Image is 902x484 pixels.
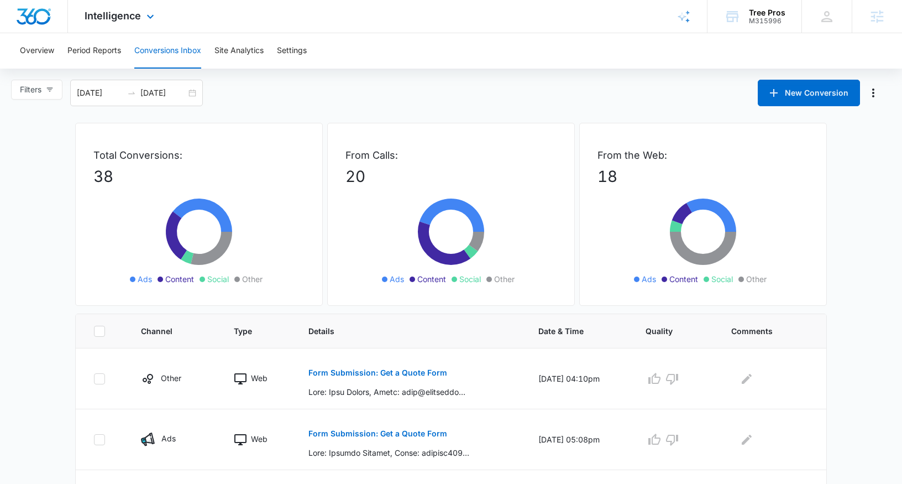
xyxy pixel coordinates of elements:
div: Keywords by Traffic [122,65,186,72]
button: Form Submission: Get a Quote Form [308,360,447,386]
button: Site Analytics [214,33,264,69]
p: Other [161,372,181,384]
span: swap-right [127,89,136,97]
p: Web [251,433,268,445]
span: Ads [138,273,152,285]
img: logo_orange.svg [18,18,27,27]
input: Start date [77,87,123,99]
button: Edit Comments [738,370,756,388]
span: Channel [141,325,191,337]
button: Settings [277,33,307,69]
div: Domain: [DOMAIN_NAME] [29,29,122,38]
div: account name [749,8,785,17]
span: Ads [642,273,656,285]
p: 20 [345,165,557,188]
span: Quality [646,325,688,337]
div: account id [749,17,785,25]
button: Conversions Inbox [134,33,201,69]
span: Social [459,273,481,285]
p: Web [251,372,268,384]
img: tab_domain_overview_orange.svg [30,64,39,73]
button: Edit Comments [738,431,756,449]
span: to [127,89,136,97]
span: Social [711,273,733,285]
span: Comments [731,325,793,337]
div: v 4.0.25 [31,18,54,27]
p: From Calls: [345,148,557,163]
span: Intelligence [85,10,141,22]
input: End date [140,87,186,99]
p: Total Conversions: [93,148,305,163]
span: Social [207,273,229,285]
span: Content [165,273,194,285]
span: Date & Time [538,325,604,337]
span: Ads [390,273,404,285]
span: Content [669,273,698,285]
img: website_grey.svg [18,29,27,38]
button: New Conversion [758,80,860,106]
span: Other [242,273,263,285]
div: Domain Overview [42,65,99,72]
button: Period Reports [67,33,121,69]
button: Form Submission: Get a Quote Form [308,420,447,447]
p: Ads [161,433,176,444]
p: 18 [597,165,809,188]
button: Overview [20,33,54,69]
span: Other [494,273,515,285]
p: Form Submission: Get a Quote Form [308,430,447,438]
p: Lore: Ipsu Dolors, Ametc: adip@elitseddoeiusmodtempor.inc, Utlab: 1810685233, Etdolor: 5646 Magna... [308,386,469,398]
p: 38 [93,165,305,188]
span: Other [746,273,767,285]
p: Lore: Ipsumdo Sitamet, Conse: adipisc40911@elits.doe, Tempo: 3665737104, Incidid: 4138 Utlabor Et... [308,447,469,459]
span: Type [234,325,266,337]
td: [DATE] 04:10pm [525,348,633,409]
td: [DATE] 05:08pm [525,409,633,470]
span: Details [308,325,495,337]
span: Content [417,273,446,285]
span: Filters [20,84,41,96]
img: tab_keywords_by_traffic_grey.svg [110,64,119,73]
p: From the Web: [597,148,809,163]
button: Manage Numbers [864,84,882,102]
button: Filters [11,80,62,100]
p: Form Submission: Get a Quote Form [308,369,447,377]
